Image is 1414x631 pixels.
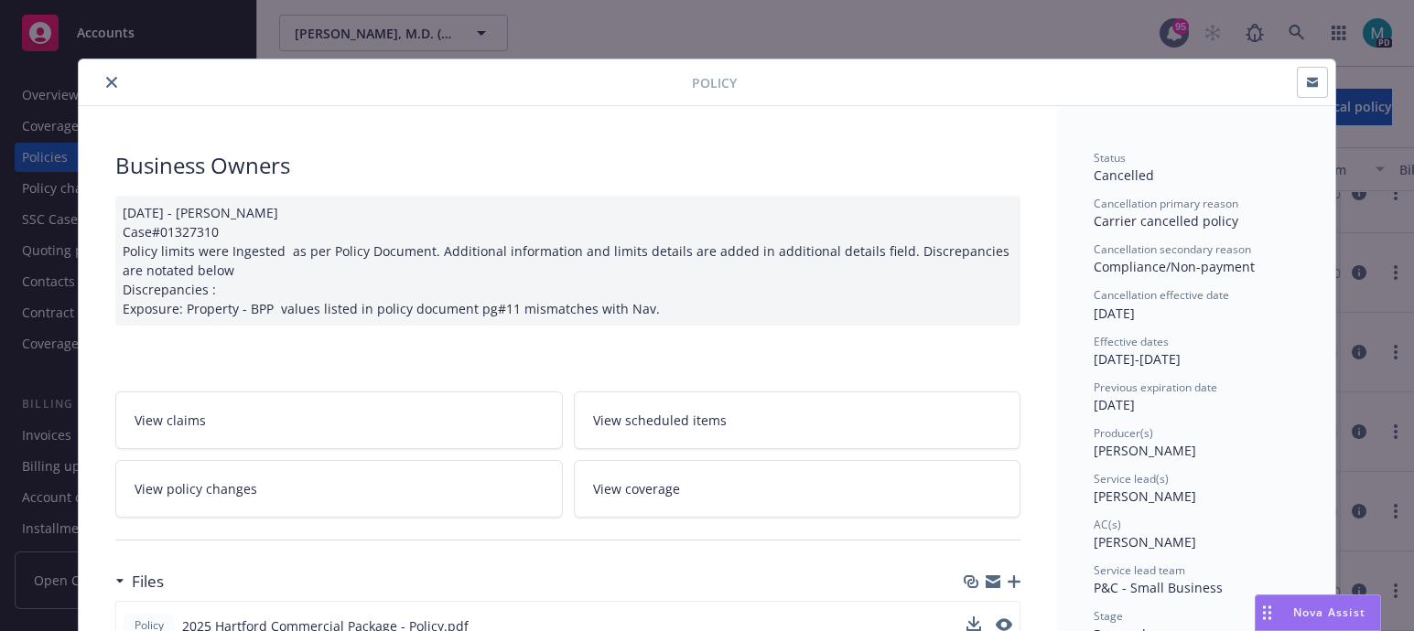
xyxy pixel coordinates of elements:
span: Cancellation secondary reason [1094,241,1251,257]
span: Cancelled [1094,166,1154,184]
div: Files [115,570,164,594]
span: Service lead(s) [1094,471,1169,487]
span: Carrier cancelled policy [1094,212,1238,230]
span: Previous expiration date [1094,380,1217,395]
span: View coverage [593,479,680,498]
button: close [101,71,123,93]
span: Producer(s) [1094,425,1153,441]
span: View claims [135,411,206,430]
a: View scheduled items [574,391,1021,449]
span: Effective dates [1094,334,1169,349]
span: View policy changes [135,479,257,498]
span: [PERSON_NAME] [1094,487,1196,505]
span: Policy [692,73,737,92]
div: [DATE] - [DATE] [1094,334,1299,369]
span: Cancellation primary reason [1094,196,1238,211]
div: [DATE] - [PERSON_NAME] Case#01327310 Policy limits were Ingested as per Policy Document. Addition... [115,196,1020,326]
a: View policy changes [115,460,563,518]
span: Compliance/Non-payment [1094,258,1255,275]
span: Status [1094,150,1126,166]
span: [DATE] [1094,396,1135,413]
span: Nova Assist [1293,604,1365,620]
button: Nova Assist [1255,594,1381,631]
a: View coverage [574,460,1021,518]
span: [PERSON_NAME] [1094,442,1196,459]
div: Drag to move [1256,595,1279,630]
h3: Files [132,570,164,594]
span: Cancellation effective date [1094,287,1229,303]
span: [DATE] [1094,305,1135,322]
span: P&C - Small Business [1094,579,1223,596]
div: Business Owners [115,150,1020,181]
span: AC(s) [1094,517,1121,532]
button: preview file [996,618,1012,631]
span: View scheduled items [593,411,727,430]
button: download file [966,616,981,631]
a: View claims [115,391,563,449]
span: [PERSON_NAME] [1094,533,1196,551]
span: Service lead team [1094,562,1185,578]
span: Stage [1094,608,1123,624]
